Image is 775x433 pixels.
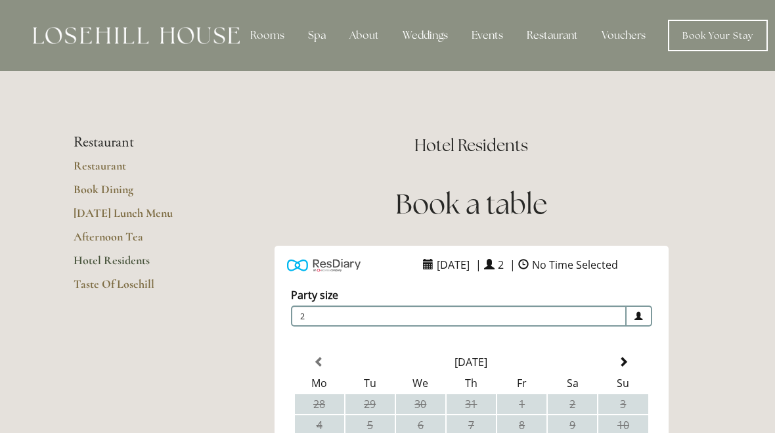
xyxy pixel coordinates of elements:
a: Book Your Stay [668,20,768,51]
a: Vouchers [591,22,656,49]
th: Tu [345,373,395,393]
a: Taste Of Losehill [74,277,199,300]
span: 2 [291,306,627,327]
a: Book Dining [74,182,199,206]
td: 2 [548,394,597,414]
th: Th [447,373,496,393]
td: 30 [396,394,445,414]
span: No Time Selected [529,254,621,275]
th: Mo [295,373,344,393]
span: Previous Month [314,357,324,367]
h1: Book a table [241,185,701,223]
div: Spa [298,22,336,49]
div: Events [461,22,514,49]
label: Party size [291,288,338,302]
div: Weddings [392,22,458,49]
span: | [510,258,516,272]
span: | [476,258,481,272]
div: About [339,22,389,49]
td: 1 [497,394,546,414]
span: 2 [495,254,507,275]
td: 3 [598,394,648,414]
th: We [396,373,445,393]
th: Fr [497,373,546,393]
div: Rooms [240,22,295,49]
th: Su [598,373,648,393]
a: [DATE] Lunch Menu [74,206,199,229]
a: Afternoon Tea [74,229,199,253]
td: 28 [295,394,344,414]
li: Restaurant [74,134,199,151]
h2: Hotel Residents [241,134,701,157]
th: Sa [548,373,597,393]
img: Losehill House [33,27,240,44]
td: 29 [345,394,395,414]
span: [DATE] [433,254,473,275]
th: Select Month [345,352,598,372]
img: Powered by ResDiary [287,256,361,275]
div: Restaurant [516,22,588,49]
a: Restaurant [74,158,199,182]
span: Next Month [618,357,629,367]
td: 31 [447,394,496,414]
a: Hotel Residents [74,253,199,277]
